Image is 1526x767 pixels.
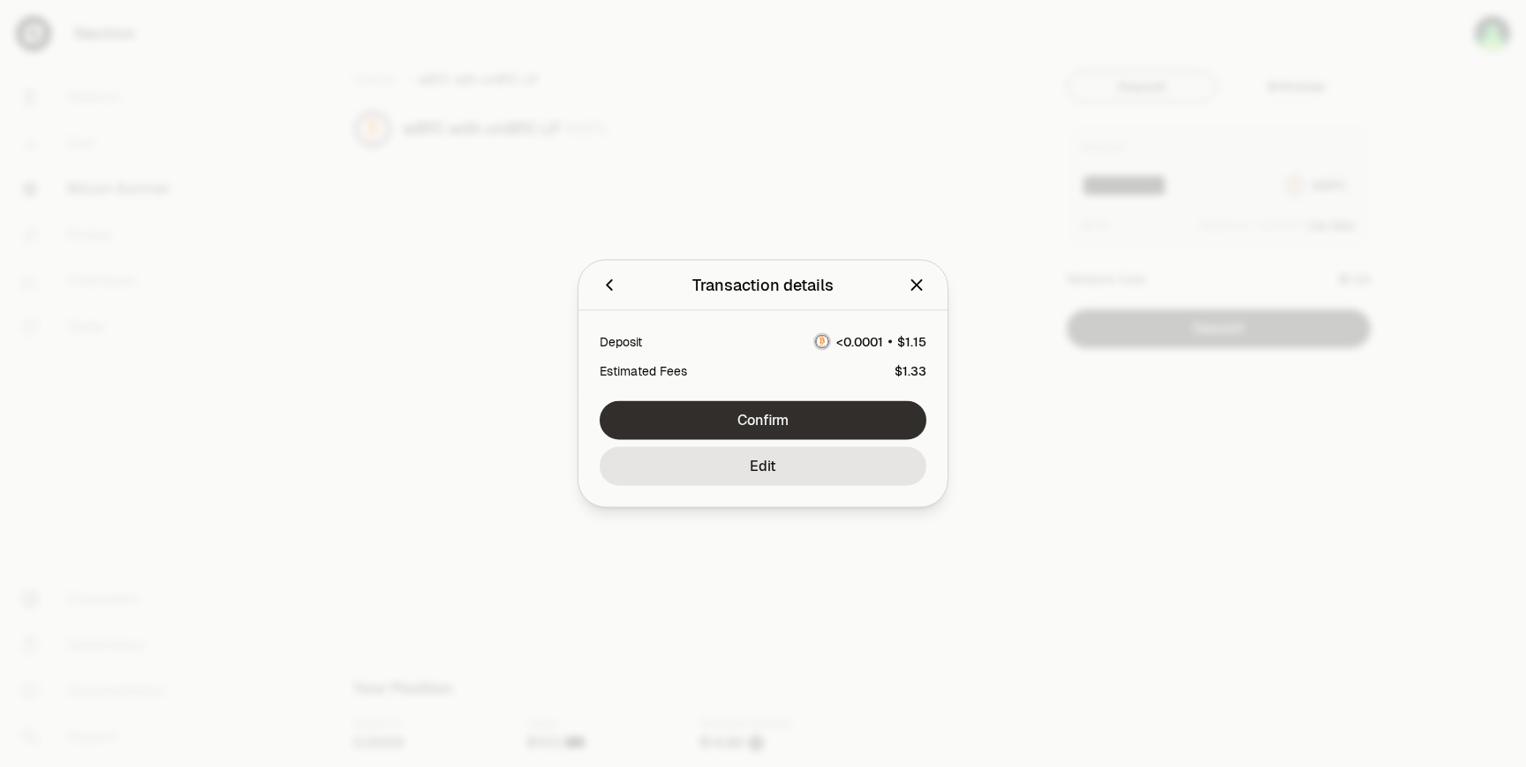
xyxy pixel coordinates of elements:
button: Confirm [600,401,926,440]
img: WBTC Logo [815,334,829,348]
div: Transaction details [692,273,834,298]
div: Deposit [600,332,642,350]
button: Edit [600,447,926,486]
div: Estimated Fees [600,361,687,379]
